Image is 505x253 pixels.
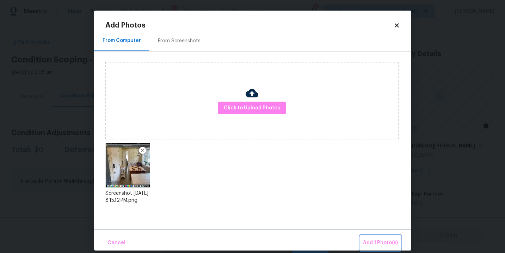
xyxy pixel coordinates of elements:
img: Cloud Upload Icon [246,87,258,100]
div: Screenshot [DATE] 8.15.12 PM.png [105,190,150,204]
button: Click to Upload Photos [218,102,286,115]
span: Click to Upload Photos [224,104,280,113]
span: Cancel [107,239,125,247]
div: From Screenshots [158,37,201,44]
button: Cancel [105,235,128,251]
span: Add 1 Photo(s) [363,239,398,247]
h2: Add Photos [105,22,394,29]
div: From Computer [103,37,141,44]
button: Add 1 Photo(s) [360,235,401,251]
